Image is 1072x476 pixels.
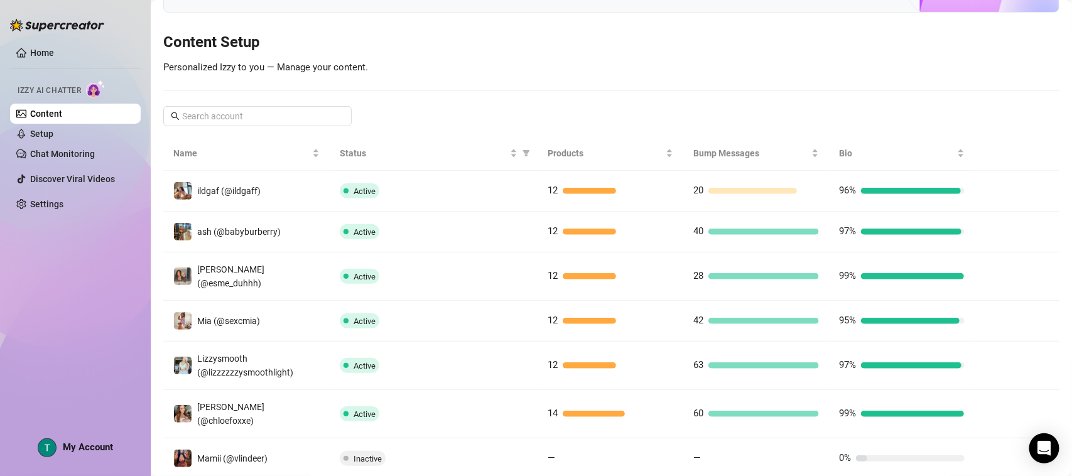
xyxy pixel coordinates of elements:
[548,408,558,419] span: 14
[163,62,368,73] span: Personalized Izzy to you — Manage your content.
[174,182,192,200] img: ildgaf (@ildgaff)
[10,19,104,31] img: logo-BBDzfeDw.svg
[548,185,558,196] span: 12
[839,185,856,196] span: 96%
[182,109,334,123] input: Search account
[18,85,81,97] span: Izzy AI Chatter
[163,33,1059,53] h3: Content Setup
[63,441,113,453] span: My Account
[30,199,63,209] a: Settings
[197,316,260,326] span: Mia (@sexcmia)
[548,146,663,160] span: Products
[1029,433,1059,463] div: Open Intercom Messenger
[839,359,856,371] span: 97%
[548,225,558,237] span: 12
[839,146,955,160] span: Bio
[548,315,558,326] span: 12
[197,402,264,426] span: [PERSON_NAME] (@chloefoxxe)
[693,315,703,326] span: 42
[30,109,62,119] a: Content
[548,270,558,281] span: 12
[548,359,558,371] span: 12
[173,146,310,160] span: Name
[538,136,683,171] th: Products
[30,129,53,139] a: Setup
[30,174,115,184] a: Discover Viral Videos
[197,186,261,196] span: ildgaf (@ildgaff)
[839,270,856,281] span: 99%
[197,453,268,463] span: Mamii (@vlindeer)
[839,408,856,419] span: 99%
[693,270,703,281] span: 28
[330,136,538,171] th: Status
[839,315,856,326] span: 95%
[693,452,701,463] span: —
[354,272,376,281] span: Active
[197,227,281,237] span: ash (@babyburberry)
[683,136,829,171] th: Bump Messages
[354,454,382,463] span: Inactive
[354,316,376,326] span: Active
[693,225,703,237] span: 40
[829,136,975,171] th: Bio
[522,149,530,157] span: filter
[38,439,56,457] img: ACg8ocIjxxhmi44scYXRGpAe6LCcnMPDjS_2w6ck2itLCKPzCPteJg=s96-c
[520,144,533,163] span: filter
[693,408,703,419] span: 60
[354,227,376,237] span: Active
[839,452,851,463] span: 0%
[174,312,192,330] img: Mia (@sexcmia)
[354,361,376,371] span: Active
[197,264,264,288] span: [PERSON_NAME] (@esme_duhhh)
[197,354,293,377] span: Lizzysmooth (@lizzzzzzysmoothlight)
[693,359,703,371] span: 63
[174,405,192,423] img: Chloe (@chloefoxxe)
[171,112,180,121] span: search
[163,136,330,171] th: Name
[693,146,809,160] span: Bump Messages
[174,450,192,467] img: Mamii (@vlindeer)
[30,149,95,159] a: Chat Monitoring
[174,268,192,285] img: Esmeralda (@esme_duhhh)
[693,185,703,196] span: 20
[30,48,54,58] a: Home
[354,187,376,196] span: Active
[354,409,376,419] span: Active
[548,452,555,463] span: —
[86,80,106,98] img: AI Chatter
[174,357,192,374] img: Lizzysmooth (@lizzzzzzysmoothlight)
[839,225,856,237] span: 97%
[174,223,192,241] img: ash (@babyburberry)
[340,146,508,160] span: Status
